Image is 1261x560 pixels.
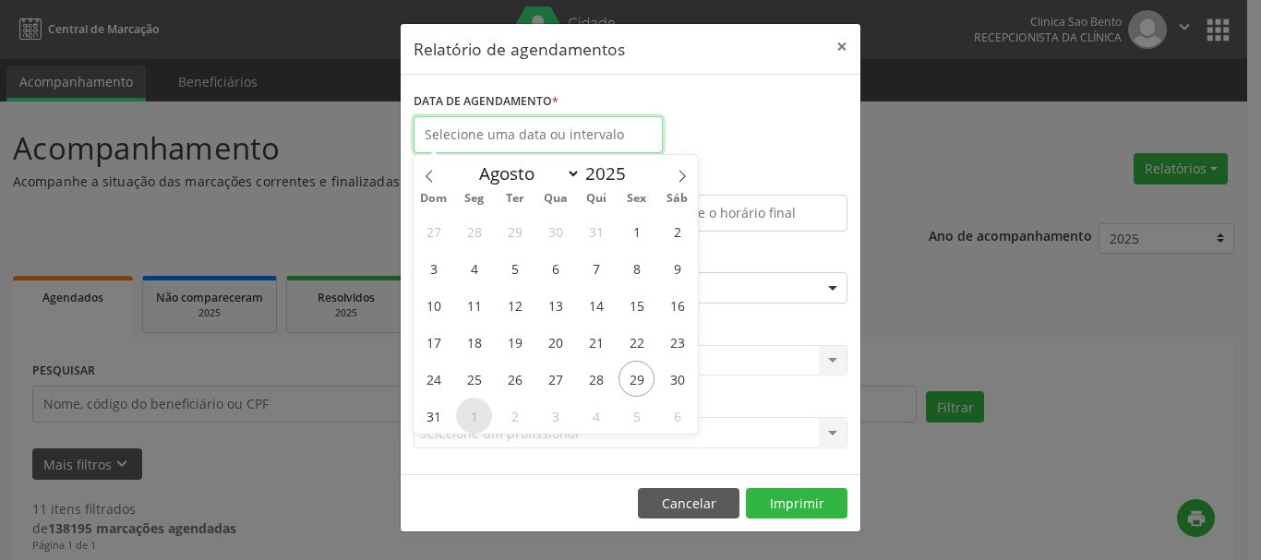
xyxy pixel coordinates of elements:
span: Agosto 11, 2025 [456,287,492,323]
span: Agosto 18, 2025 [456,324,492,360]
span: Agosto 10, 2025 [415,287,451,323]
span: Agosto 31, 2025 [415,398,451,434]
span: Agosto 19, 2025 [497,324,533,360]
span: Qua [535,193,576,205]
span: Agosto 28, 2025 [578,361,614,397]
span: Agosto 25, 2025 [456,361,492,397]
span: Agosto 26, 2025 [497,361,533,397]
span: Agosto 17, 2025 [415,324,451,360]
span: Agosto 30, 2025 [659,361,695,397]
span: Agosto 1, 2025 [618,213,655,249]
span: Setembro 4, 2025 [578,398,614,434]
span: Julho 27, 2025 [415,213,451,249]
span: Agosto 22, 2025 [618,324,655,360]
span: Setembro 1, 2025 [456,398,492,434]
span: Setembro 6, 2025 [659,398,695,434]
span: Ter [495,193,535,205]
span: Julho 31, 2025 [578,213,614,249]
span: Agosto 8, 2025 [618,250,655,286]
h5: Relatório de agendamentos [414,37,625,61]
span: Agosto 5, 2025 [497,250,533,286]
button: Imprimir [746,488,847,519]
span: Agosto 4, 2025 [456,250,492,286]
span: Julho 28, 2025 [456,213,492,249]
span: Agosto 7, 2025 [578,250,614,286]
span: Agosto 21, 2025 [578,324,614,360]
span: Qui [576,193,617,205]
span: Agosto 13, 2025 [537,287,573,323]
label: ATÉ [635,166,847,195]
span: Setembro 2, 2025 [497,398,533,434]
span: Julho 30, 2025 [537,213,573,249]
span: Sáb [657,193,698,205]
label: DATA DE AGENDAMENTO [414,88,558,116]
span: Agosto 16, 2025 [659,287,695,323]
span: Agosto 24, 2025 [415,361,451,397]
button: Cancelar [638,488,739,519]
span: Agosto 27, 2025 [537,361,573,397]
input: Selecione uma data ou intervalo [414,116,663,153]
span: Agosto 14, 2025 [578,287,614,323]
select: Month [470,161,581,186]
input: Selecione o horário final [635,195,847,232]
span: Agosto 20, 2025 [537,324,573,360]
span: Sex [617,193,657,205]
input: Year [581,161,642,185]
span: Agosto 9, 2025 [659,250,695,286]
span: Setembro 5, 2025 [618,398,655,434]
span: Agosto 2, 2025 [659,213,695,249]
span: Agosto 23, 2025 [659,324,695,360]
span: Julho 29, 2025 [497,213,533,249]
span: Agosto 29, 2025 [618,361,655,397]
span: Agosto 15, 2025 [618,287,655,323]
span: Agosto 12, 2025 [497,287,533,323]
span: Agosto 6, 2025 [537,250,573,286]
span: Dom [414,193,454,205]
button: Close [823,24,860,69]
span: Agosto 3, 2025 [415,250,451,286]
span: Seg [454,193,495,205]
span: Setembro 3, 2025 [537,398,573,434]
